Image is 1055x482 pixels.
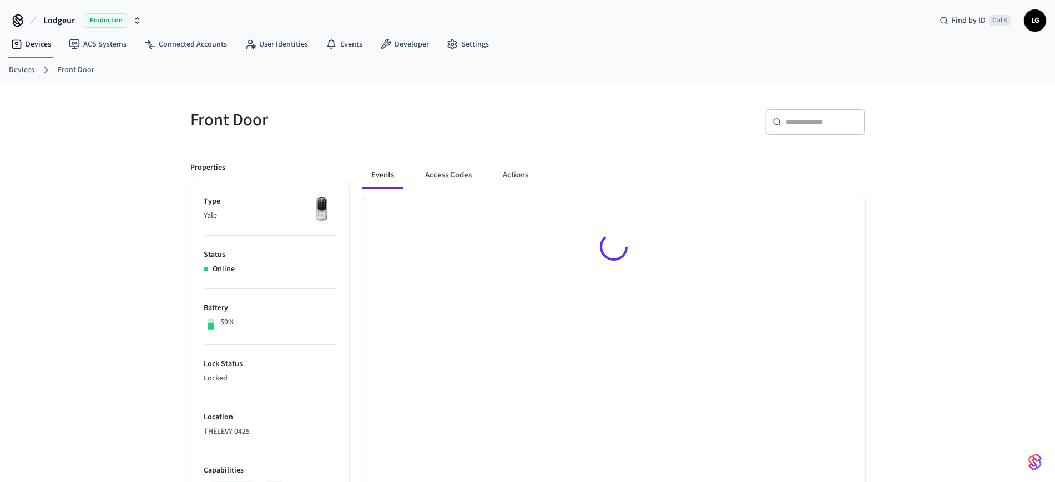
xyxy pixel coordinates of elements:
[438,34,498,54] a: Settings
[220,317,235,328] p: 59%
[308,196,336,224] img: Yale Assure Touchscreen Wifi Smart Lock, Satin Nickel, Front
[9,64,34,76] a: Devices
[204,196,336,207] p: Type
[204,465,336,476] p: Capabilities
[371,34,438,54] a: Developer
[236,34,317,54] a: User Identities
[362,162,403,189] button: Events
[204,426,336,438] p: THELEVY-0425
[135,34,236,54] a: Connected Accounts
[317,34,371,54] a: Events
[204,302,336,314] p: Battery
[58,64,94,76] a: Front Door
[931,11,1019,31] div: Find by IDCtrl K
[204,373,336,384] p: Locked
[213,263,235,275] p: Online
[190,109,521,131] h5: Front Door
[362,162,865,189] div: ant example
[84,13,128,28] span: Production
[204,210,336,222] p: Yale
[416,162,481,189] button: Access Codes
[2,34,60,54] a: Devices
[989,15,1011,26] span: Ctrl K
[204,249,336,261] p: Status
[1024,9,1046,32] button: LG
[952,15,986,26] span: Find by ID
[204,412,336,423] p: Location
[494,162,537,189] button: Actions
[190,162,225,174] p: Properties
[1028,453,1042,471] img: SeamLogoGradient.69752ec5.svg
[204,358,336,370] p: Lock Status
[43,14,75,27] span: Lodgeur
[1025,11,1045,31] span: LG
[60,34,135,54] a: ACS Systems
